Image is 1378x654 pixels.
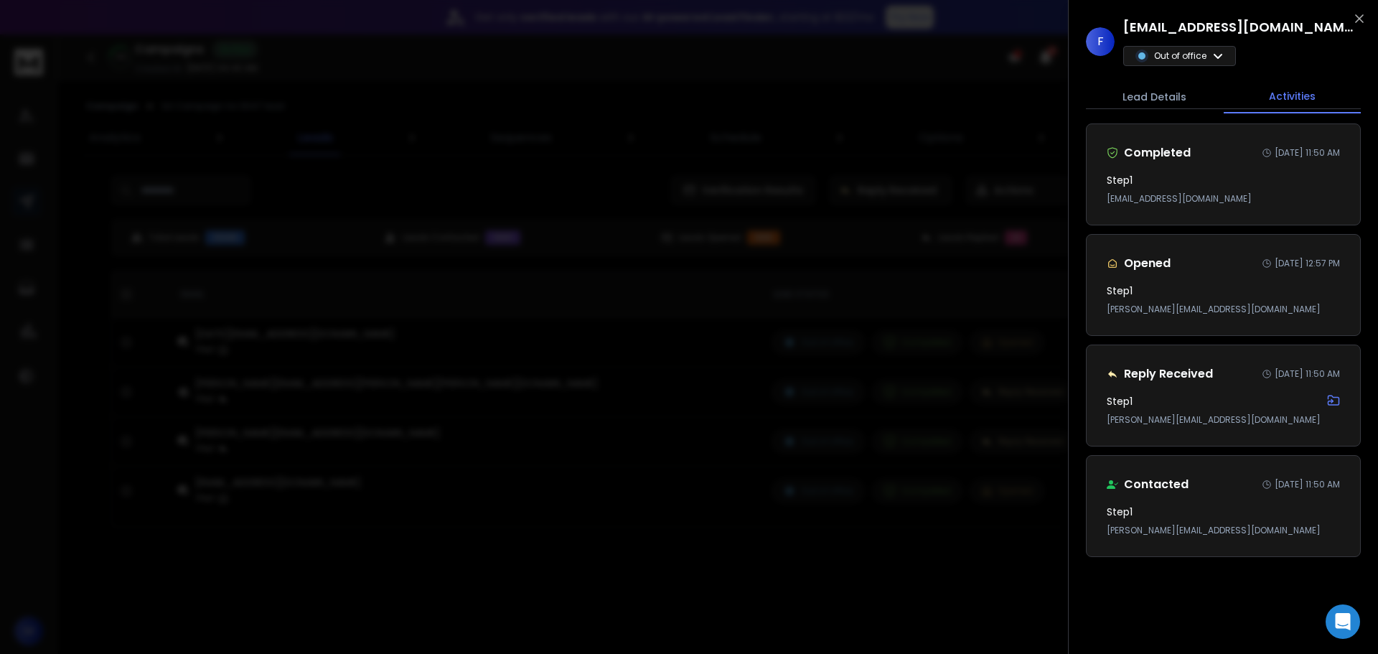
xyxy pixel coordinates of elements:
h3: Step 1 [1107,394,1133,408]
div: Opened [1107,255,1171,272]
p: Out of office [1154,50,1206,62]
div: Contacted [1107,476,1189,493]
p: [DATE] 11:50 AM [1275,479,1340,490]
h3: Step 1 [1107,284,1133,298]
h3: Step 1 [1107,505,1133,519]
p: [DATE] 11:50 AM [1275,368,1340,380]
button: Lead Details [1086,81,1224,113]
div: Completed [1107,144,1191,162]
h1: [EMAIL_ADDRESS][DOMAIN_NAME] [1123,17,1353,37]
p: [DATE] 12:57 PM [1275,258,1340,269]
span: F [1086,27,1115,56]
p: [PERSON_NAME][EMAIL_ADDRESS][DOMAIN_NAME] [1107,414,1340,426]
p: [PERSON_NAME][EMAIL_ADDRESS][DOMAIN_NAME] [1107,525,1340,536]
p: [DATE] 11:50 AM [1275,147,1340,159]
p: [EMAIL_ADDRESS][DOMAIN_NAME] [1107,193,1340,205]
div: Reply Received [1107,365,1213,383]
h3: Step 1 [1107,173,1133,187]
div: Open Intercom Messenger [1326,604,1360,639]
p: [PERSON_NAME][EMAIL_ADDRESS][DOMAIN_NAME] [1107,304,1340,315]
button: Activities [1224,80,1361,113]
